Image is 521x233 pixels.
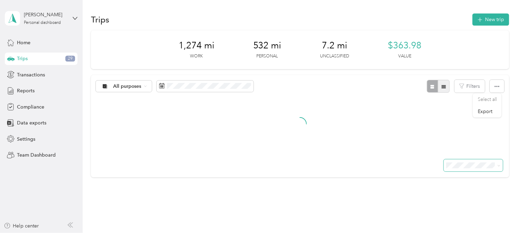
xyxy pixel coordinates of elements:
p: Work [190,53,203,59]
span: Team Dashboard [17,151,56,159]
h1: Trips [91,16,109,23]
div: Personal dashboard [24,21,61,25]
span: Trips [17,55,28,62]
div: [PERSON_NAME] [24,11,67,18]
span: Home [17,39,30,46]
span: Data exports [17,119,46,127]
span: 1,274 mi [179,40,214,51]
p: Personal [257,53,278,59]
span: 29 [65,56,75,62]
p: Unclassified [320,53,349,59]
iframe: Everlance-gr Chat Button Frame [482,194,521,233]
p: Value [398,53,411,59]
span: Reports [17,87,35,94]
span: 532 mi [253,40,282,51]
span: Transactions [17,71,45,78]
button: New trip [473,13,509,26]
button: Filters [455,80,485,93]
span: $363.98 [388,40,422,51]
span: 7.2 mi [322,40,348,51]
span: Settings [17,136,35,143]
button: Help center [4,222,39,230]
span: Compliance [17,103,44,111]
span: Export [478,109,492,114]
span: All purposes [113,84,142,89]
